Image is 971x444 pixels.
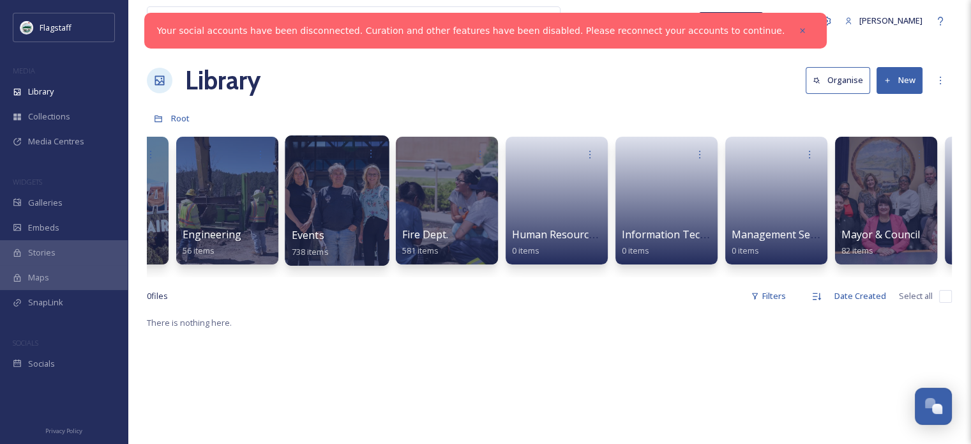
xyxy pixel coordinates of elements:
span: WIDGETS [13,177,42,187]
span: 0 file s [147,290,168,302]
span: Embeds [28,222,59,234]
span: Fire Dept. [402,227,448,241]
span: Privacy Policy [45,427,82,435]
a: Events738 items [292,229,329,257]
button: New [877,67,922,93]
input: Search your library [177,7,456,35]
div: Filters [744,284,792,309]
span: Maps [28,272,49,284]
span: 56 items [183,245,215,256]
span: Management Services [732,227,838,241]
span: Galleries [28,197,63,209]
span: 0 items [512,245,539,256]
span: SOCIALS [13,338,38,348]
span: 82 items [841,245,873,256]
div: Date Created [828,284,892,309]
img: images%20%282%29.jpeg [20,21,33,34]
span: Human Resources & Risk Management [512,227,698,241]
span: Collections [28,111,70,123]
span: Information Technologies [622,227,748,241]
a: Human Resources & Risk Management0 items [512,229,698,256]
span: Media Centres [28,135,84,148]
span: 0 items [622,245,649,256]
a: Privacy Policy [45,422,82,438]
a: Organise [806,67,877,93]
a: Your social accounts have been disconnected. Curation and other features have been disabled. Plea... [157,24,785,38]
span: MEDIA [13,66,35,75]
a: What's New [699,12,763,30]
span: Mayor & Council [841,227,920,241]
a: Root [171,111,190,126]
span: Socials [28,358,55,370]
a: Management Services0 items [732,229,838,256]
a: Information Technologies0 items [622,229,748,256]
span: 0 items [732,245,759,256]
span: Stories [28,247,56,259]
span: Events [292,228,324,242]
span: Engineering [183,227,241,241]
span: SnapLink [28,296,63,309]
a: Engineering56 items [183,229,241,256]
button: Organise [806,67,870,93]
a: [PERSON_NAME] [838,8,929,33]
span: 581 items [402,245,439,256]
span: Root [171,112,190,124]
span: Flagstaff [40,22,72,33]
a: Fire Dept.581 items [402,229,448,256]
button: Open Chat [915,388,952,425]
span: Library [28,86,54,98]
a: Library [185,61,260,100]
span: [PERSON_NAME] [859,15,922,26]
span: There is nothing here. [147,317,232,328]
span: Select all [899,290,933,302]
span: 738 items [292,245,329,257]
a: View all files [479,8,553,33]
a: Mayor & Council82 items [841,229,920,256]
